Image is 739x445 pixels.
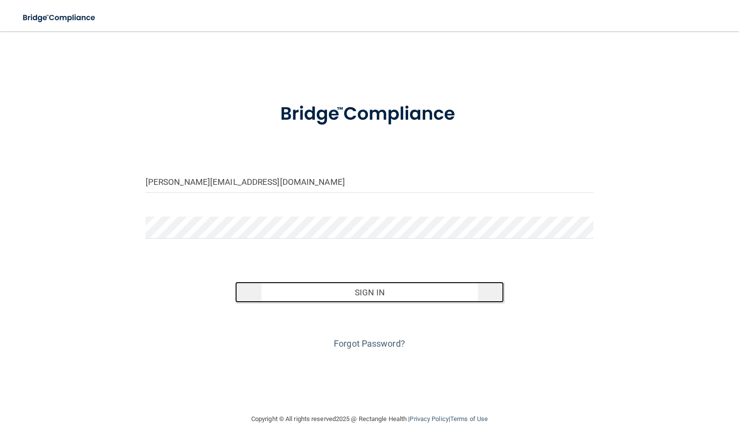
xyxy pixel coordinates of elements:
[334,338,405,349] a: Forgot Password?
[146,171,594,193] input: Email
[450,415,488,423] a: Terms of Use
[235,282,504,303] button: Sign In
[15,8,105,28] img: bridge_compliance_login_screen.278c3ca4.svg
[410,415,448,423] a: Privacy Policy
[261,90,478,138] img: bridge_compliance_login_screen.278c3ca4.svg
[191,403,548,435] div: Copyright © All rights reserved 2025 @ Rectangle Health | |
